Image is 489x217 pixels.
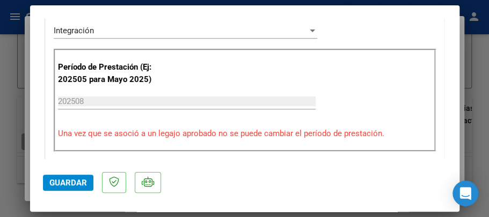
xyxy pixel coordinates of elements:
[58,61,170,85] p: Período de Prestación (Ej: 202505 para Mayo 2025)
[58,128,432,140] p: Una vez que se asoció a un legajo aprobado no se puede cambiar el período de prestación.
[54,26,94,35] span: Integración
[43,175,93,191] button: Guardar
[452,181,478,206] div: Open Intercom Messenger
[49,178,87,188] span: Guardar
